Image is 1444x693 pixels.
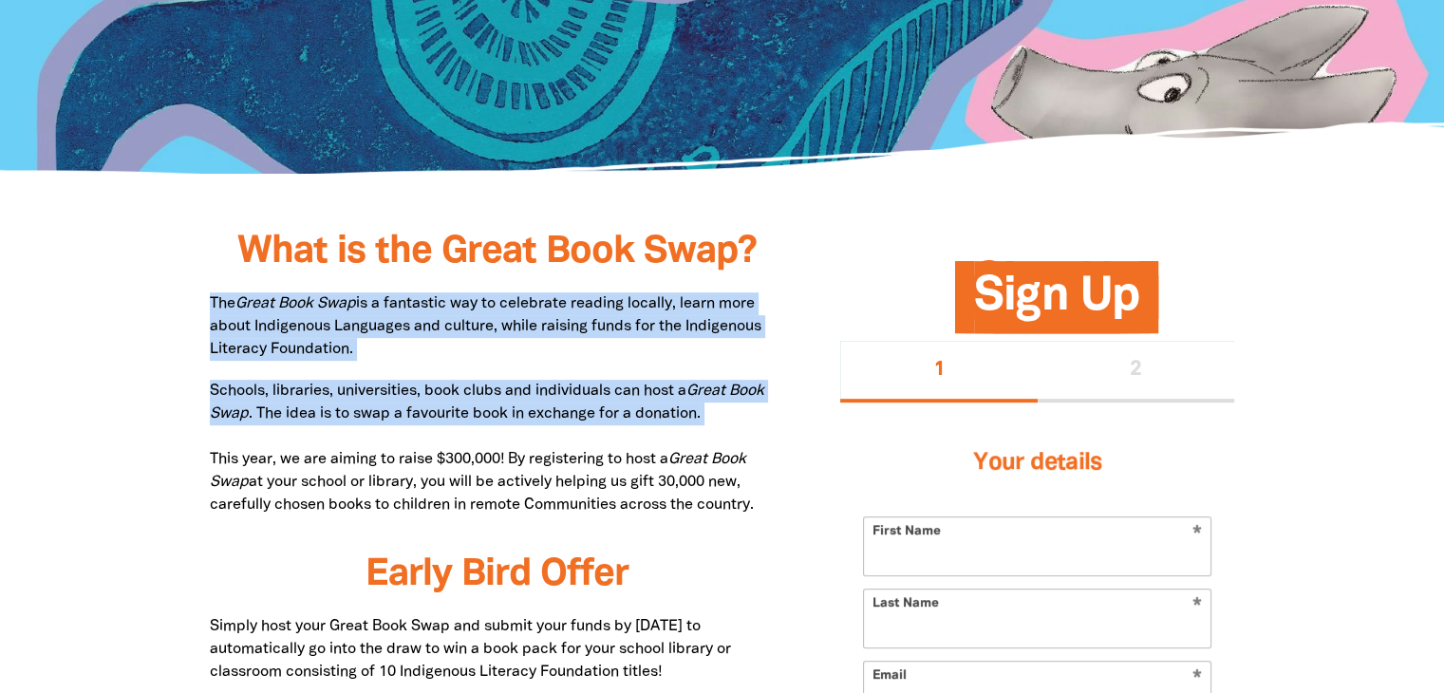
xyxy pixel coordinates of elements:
p: Simply host your Great Book Swap and submit your funds by [DATE] to automatically go into the dra... [210,615,784,684]
p: Schools, libraries, universities, book clubs and individuals can host a . The idea is to swap a f... [210,380,784,516]
span: Sign Up [974,276,1139,334]
button: Stage 1 [840,342,1038,403]
h3: Your details [863,425,1211,501]
em: Great Book Swap [210,384,764,421]
em: Great Book Swap [210,453,746,489]
span: Early Bird Offer [365,557,628,592]
em: Great Book Swap [235,297,356,310]
span: What is the Great Book Swap? [236,234,756,270]
p: The is a fantastic way to celebrate reading locally, learn more about Indigenous Languages and cu... [210,292,784,361]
